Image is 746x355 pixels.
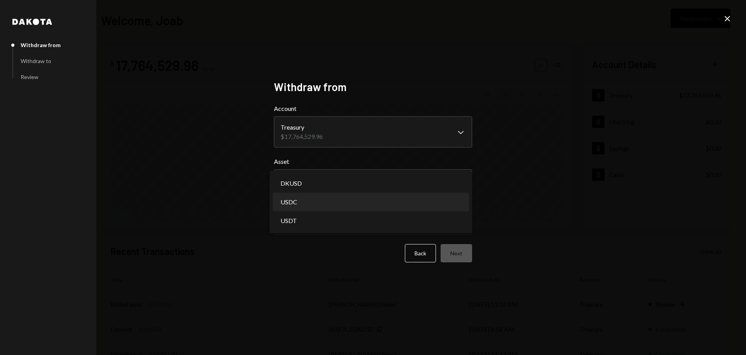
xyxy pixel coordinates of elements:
[274,79,472,95] h2: Withdraw from
[274,116,472,148] button: Account
[281,216,297,225] span: USDT
[21,74,38,80] div: Review
[274,157,472,166] label: Asset
[21,58,51,64] div: Withdraw to
[405,244,436,262] button: Back
[281,179,302,188] span: DKUSD
[274,169,472,191] button: Asset
[281,197,297,207] span: USDC
[21,42,61,48] div: Withdraw from
[274,104,472,113] label: Account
